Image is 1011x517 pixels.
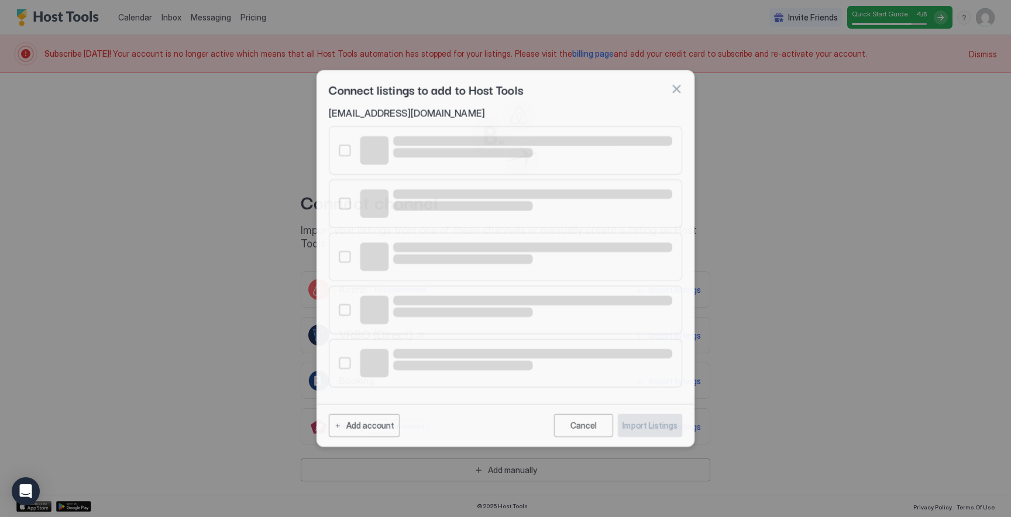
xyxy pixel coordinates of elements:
[623,419,678,432] div: Import Listings
[570,421,597,430] div: Cancel
[339,189,350,218] div: none
[554,414,613,437] button: Cancel
[339,136,350,164] div: none
[339,349,350,377] div: none
[12,477,40,505] div: Open Intercom Messenger
[329,80,523,98] span: Connect listings to add to Host Tools
[618,414,682,437] button: Import Listings
[339,243,350,271] div: none
[329,107,682,119] span: [EMAIL_ADDRESS][DOMAIN_NAME]
[346,419,394,432] div: Add account
[339,296,350,324] div: none
[329,414,400,437] button: Add account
